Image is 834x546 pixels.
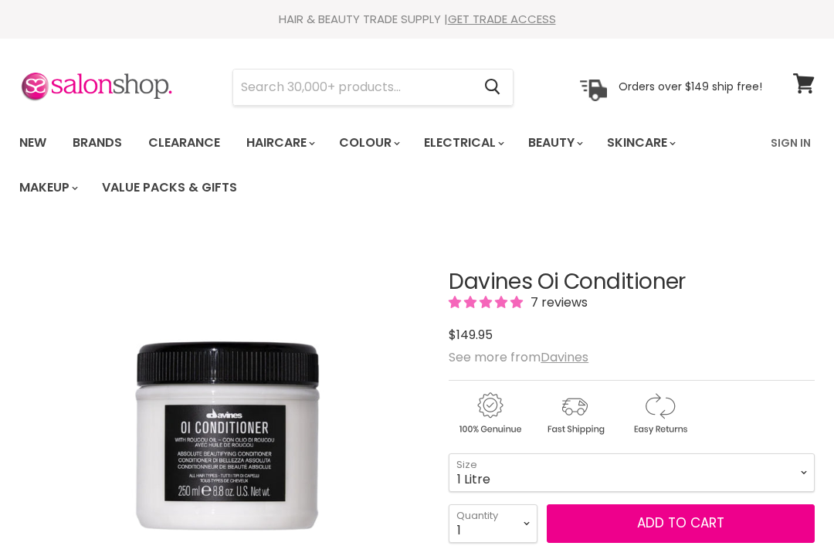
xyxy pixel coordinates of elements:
[137,127,232,159] a: Clearance
[8,120,761,210] ul: Main menu
[448,11,556,27] a: GET TRADE ACCESS
[449,293,526,311] span: 4.86 stars
[619,80,762,93] p: Orders over $149 ship free!
[8,127,58,159] a: New
[232,69,514,106] form: Product
[547,504,815,543] button: Add to cart
[637,514,724,532] span: Add to cart
[235,127,324,159] a: Haircare
[541,348,588,366] a: Davines
[449,390,531,437] img: genuine.gif
[233,70,472,105] input: Search
[61,127,134,159] a: Brands
[761,127,820,159] a: Sign In
[619,390,700,437] img: returns.gif
[449,348,588,366] span: See more from
[327,127,409,159] a: Colour
[8,171,87,204] a: Makeup
[449,504,537,543] select: Quantity
[449,326,493,344] span: $149.95
[412,127,514,159] a: Electrical
[526,293,588,311] span: 7 reviews
[517,127,592,159] a: Beauty
[595,127,685,159] a: Skincare
[534,390,615,437] img: shipping.gif
[90,171,249,204] a: Value Packs & Gifts
[449,270,815,294] h1: Davines Oi Conditioner
[472,70,513,105] button: Search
